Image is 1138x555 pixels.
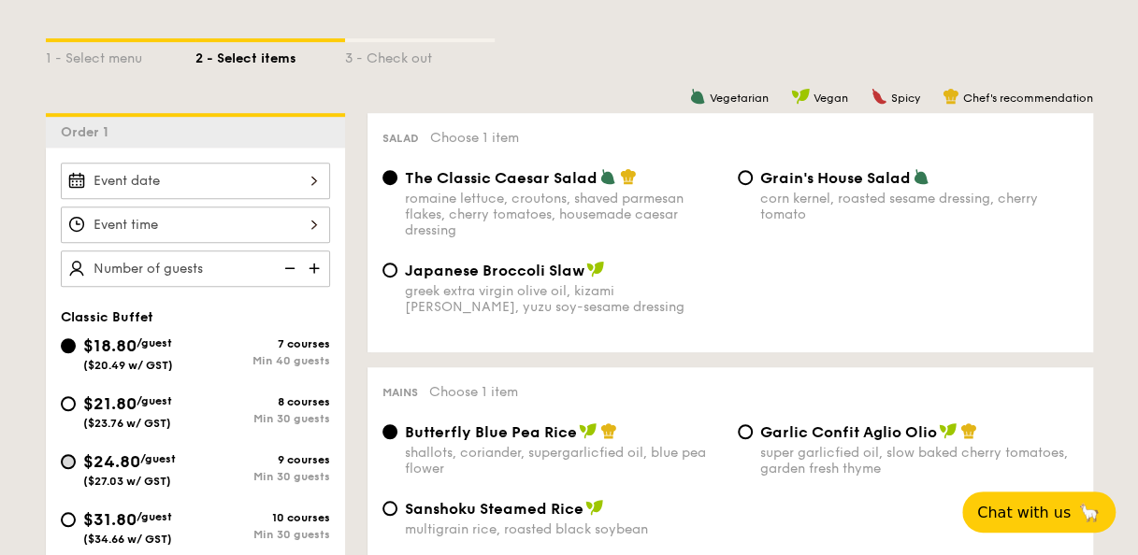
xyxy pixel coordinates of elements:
[405,191,723,238] div: romaine lettuce, croutons, shaved parmesan flakes, cherry tomatoes, housemade caesar dressing
[1078,502,1101,523] span: 🦙
[586,261,605,277] img: icon-vegan.f8ff3823.svg
[405,521,723,537] div: multigrain rice, roasted black soybean
[61,163,330,199] input: Event date
[195,470,330,483] div: Min 30 guests
[137,336,172,349] span: /guest
[61,206,330,243] input: Event time
[943,88,959,105] img: icon-chef-hat.a58ddaea.svg
[61,309,153,325] span: Classic Buffet
[871,88,887,105] img: icon-spicy.37a8142b.svg
[382,424,397,439] input: Butterfly Blue Pea Riceshallots, coriander, supergarlicfied oil, blue pea flower
[760,169,911,187] span: Grain's House Salad
[195,395,330,408] div: 8 courses
[140,452,176,465] span: /guest
[913,168,929,185] img: icon-vegetarian.fe4039eb.svg
[83,509,137,530] span: $31.80
[430,130,519,146] span: Choose 1 item
[61,512,76,527] input: $31.80/guest($34.66 w/ GST)10 coursesMin 30 guests
[405,169,598,187] span: The Classic Caesar Salad
[195,337,330,350] div: 7 courses
[61,124,116,140] span: Order 1
[960,422,977,439] img: icon-chef-hat.a58ddaea.svg
[429,384,518,400] span: Choose 1 item
[137,510,172,523] span: /guest
[738,424,753,439] input: Garlic Confit Aglio Oliosuper garlicfied oil, slow baked cherry tomatoes, garden fresh thyme
[61,454,76,469] input: $24.80/guest($27.03 w/ GST)9 coursesMin 30 guests
[302,250,330,286] img: icon-add.58712e84.svg
[405,262,584,279] span: Japanese Broccoli Slaw
[977,504,1071,521] span: Chat with us
[599,168,616,185] img: icon-vegetarian.fe4039eb.svg
[274,250,302,286] img: icon-reduce.1d2dbef1.svg
[738,170,753,185] input: Grain's House Saladcorn kernel, roasted sesame dressing, cherry tomato
[405,423,577,441] span: Butterfly Blue Pea Rice
[61,396,76,411] input: $21.80/guest($23.76 w/ GST)8 coursesMin 30 guests
[83,417,171,430] span: ($23.76 w/ GST)
[760,191,1078,222] div: corn kernel, roasted sesame dressing, cherry tomato
[382,263,397,277] input: Japanese Broccoli Slawgreek extra virgin olive oil, kizami [PERSON_NAME], yuzu soy-sesame dressing
[83,451,140,472] span: $24.80
[195,511,330,524] div: 10 courses
[83,475,171,488] span: ($27.03 w/ GST)
[710,92,769,105] span: Vegetarian
[689,88,706,105] img: icon-vegetarian.fe4039eb.svg
[760,445,1078,477] div: super garlicfied oil, slow baked cherry tomatoes, garden fresh thyme
[760,423,937,441] span: Garlic Confit Aglio Olio
[939,422,958,439] img: icon-vegan.f8ff3823.svg
[61,250,330,287] input: Number of guests
[83,335,137,356] span: $18.80
[195,412,330,425] div: Min 30 guests
[382,386,418,399] span: Mains
[195,528,330,541] div: Min 30 guests
[620,168,637,185] img: icon-chef-hat.a58ddaea.svg
[137,394,172,407] span: /guest
[83,533,172,546] span: ($34.66 w/ GST)
[61,338,76,353] input: $18.80/guest($20.49 w/ GST)7 coursesMin 40 guests
[891,92,920,105] span: Spicy
[791,88,810,105] img: icon-vegan.f8ff3823.svg
[405,283,723,315] div: greek extra virgin olive oil, kizami [PERSON_NAME], yuzu soy-sesame dressing
[814,92,848,105] span: Vegan
[382,170,397,185] input: The Classic Caesar Saladromaine lettuce, croutons, shaved parmesan flakes, cherry tomatoes, house...
[585,499,604,516] img: icon-vegan.f8ff3823.svg
[83,393,137,414] span: $21.80
[195,42,345,68] div: 2 - Select items
[46,42,195,68] div: 1 - Select menu
[382,501,397,516] input: Sanshoku Steamed Ricemultigrain rice, roasted black soybean
[382,132,419,145] span: Salad
[405,445,723,477] div: shallots, coriander, supergarlicfied oil, blue pea flower
[195,453,330,466] div: 9 courses
[405,500,583,518] span: Sanshoku Steamed Rice
[195,354,330,367] div: Min 40 guests
[579,422,598,439] img: icon-vegan.f8ff3823.svg
[83,359,173,372] span: ($20.49 w/ GST)
[345,42,495,68] div: 3 - Check out
[963,92,1093,105] span: Chef's recommendation
[600,422,617,439] img: icon-chef-hat.a58ddaea.svg
[962,491,1116,533] button: Chat with us🦙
